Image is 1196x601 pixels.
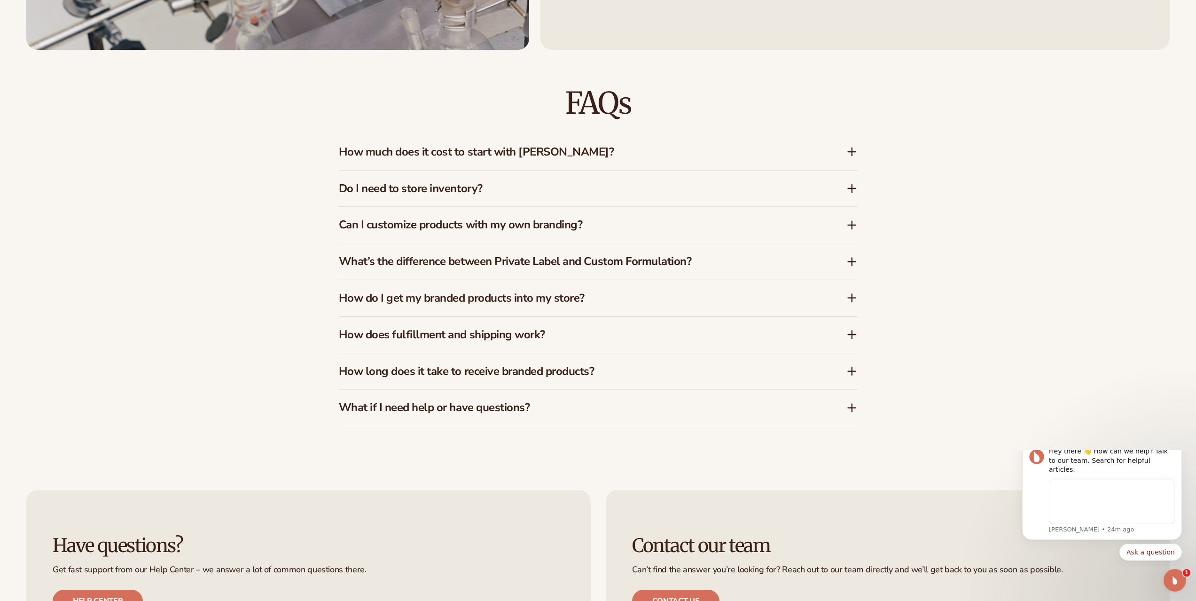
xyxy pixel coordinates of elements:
h3: How does fulfillment and shipping work? [339,328,818,342]
h3: Do I need to store inventory? [339,182,818,195]
iframe: Intercom notifications message [1008,450,1196,566]
h3: What’s the difference between Private Label and Custom Formulation? [339,255,818,268]
h3: What if I need help or have questions? [339,401,818,414]
h3: Have questions? [53,535,564,556]
p: Get fast support from our Help Center – we answer a lot of common questions there. [53,565,564,575]
p: Message from Lee, sent 24m ago [41,75,167,84]
button: Quick reply: Ask a question [111,94,174,110]
p: Can’t find the answer you’re looking for? Reach out to our team directly and we’ll get back to yo... [632,565,1144,575]
div: Quick reply options [14,94,174,110]
h3: Contact our team [632,535,1144,556]
iframe: Intercom live chat [1164,569,1186,592]
span: 1 [1183,569,1190,577]
h2: FAQs [339,87,858,119]
h3: How much does it cost to start with [PERSON_NAME]? [339,145,818,159]
h3: How long does it take to receive branded products? [339,365,818,378]
h3: How do I get my branded products into my store? [339,291,818,305]
h3: Can I customize products with my own branding? [339,218,818,232]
